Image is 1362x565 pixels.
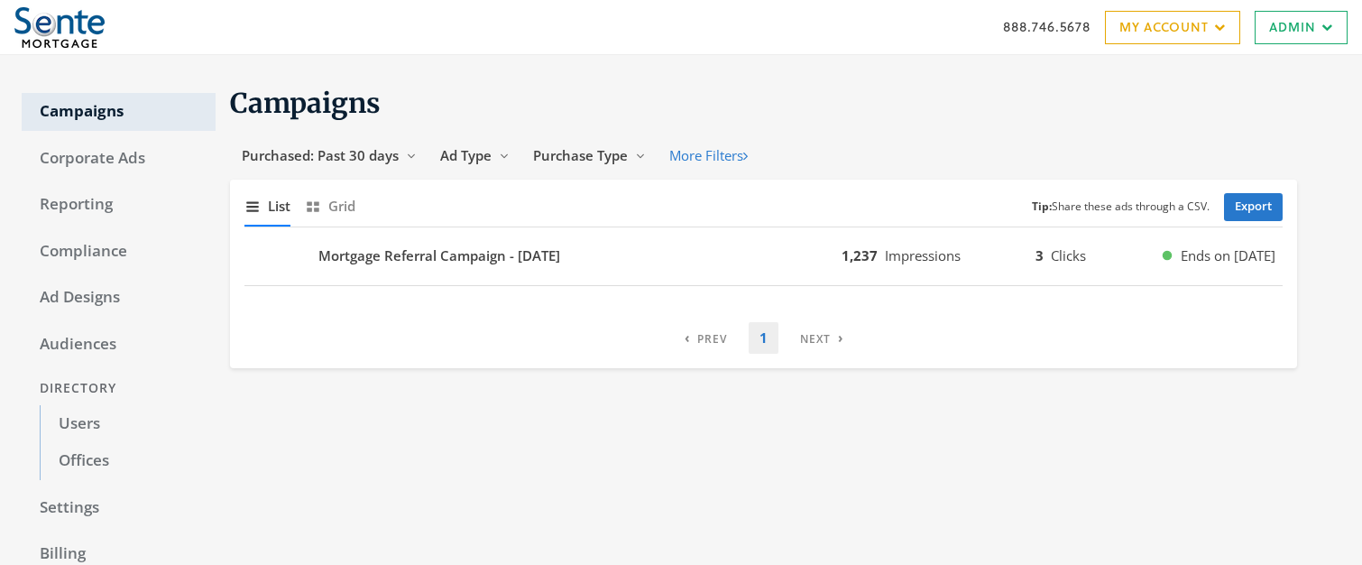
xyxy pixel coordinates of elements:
[749,322,778,354] a: 1
[1032,199,1210,216] small: Share these ads through a CSV.
[1224,193,1283,221] a: Export
[674,322,854,354] nav: pagination
[244,235,1283,278] button: Mortgage Referral Campaign - [DATE]1,237Impressions3ClicksEnds on [DATE]
[440,146,492,164] span: Ad Type
[305,187,355,226] button: Grid
[1051,246,1086,264] span: Clicks
[14,7,105,48] img: Adwerx
[230,86,381,120] span: Campaigns
[428,139,521,172] button: Ad Type
[328,196,355,217] span: Grid
[268,196,290,217] span: List
[533,146,628,164] span: Purchase Type
[40,405,216,443] a: Users
[244,187,290,226] button: List
[521,139,658,172] button: Purchase Type
[40,442,216,480] a: Offices
[1181,245,1275,266] span: Ends on [DATE]
[22,326,216,364] a: Audiences
[1003,17,1091,36] a: 888.746.5678
[22,279,216,317] a: Ad Designs
[22,233,216,271] a: Compliance
[1032,199,1052,214] b: Tip:
[1255,11,1348,44] a: Admin
[22,93,216,131] a: Campaigns
[22,186,216,224] a: Reporting
[1105,11,1240,44] a: My Account
[842,246,878,264] b: 1,237
[1035,246,1044,264] b: 3
[242,146,399,164] span: Purchased: Past 30 days
[885,246,961,264] span: Impressions
[318,245,560,266] b: Mortgage Referral Campaign - [DATE]
[22,489,216,527] a: Settings
[22,372,216,405] div: Directory
[22,140,216,178] a: Corporate Ads
[230,139,428,172] button: Purchased: Past 30 days
[658,139,759,172] button: More Filters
